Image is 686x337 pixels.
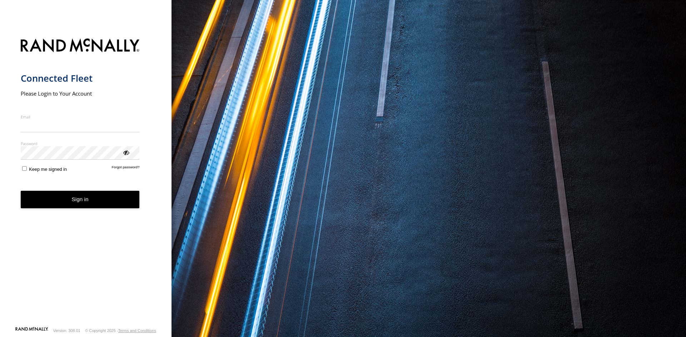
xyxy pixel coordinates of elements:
a: Visit our Website [15,327,48,334]
span: Keep me signed in [29,167,67,172]
div: Version: 308.01 [53,328,80,333]
div: © Copyright 2025 - [85,328,156,333]
div: ViewPassword [122,149,129,156]
input: Keep me signed in [22,166,27,171]
h2: Please Login to Your Account [21,90,140,97]
label: Password [21,141,140,146]
h1: Connected Fleet [21,72,140,84]
form: main [21,34,151,326]
img: Rand McNally [21,37,140,55]
a: Terms and Conditions [118,328,156,333]
label: Email [21,114,140,119]
a: Forgot password? [112,165,140,172]
button: Sign in [21,191,140,208]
